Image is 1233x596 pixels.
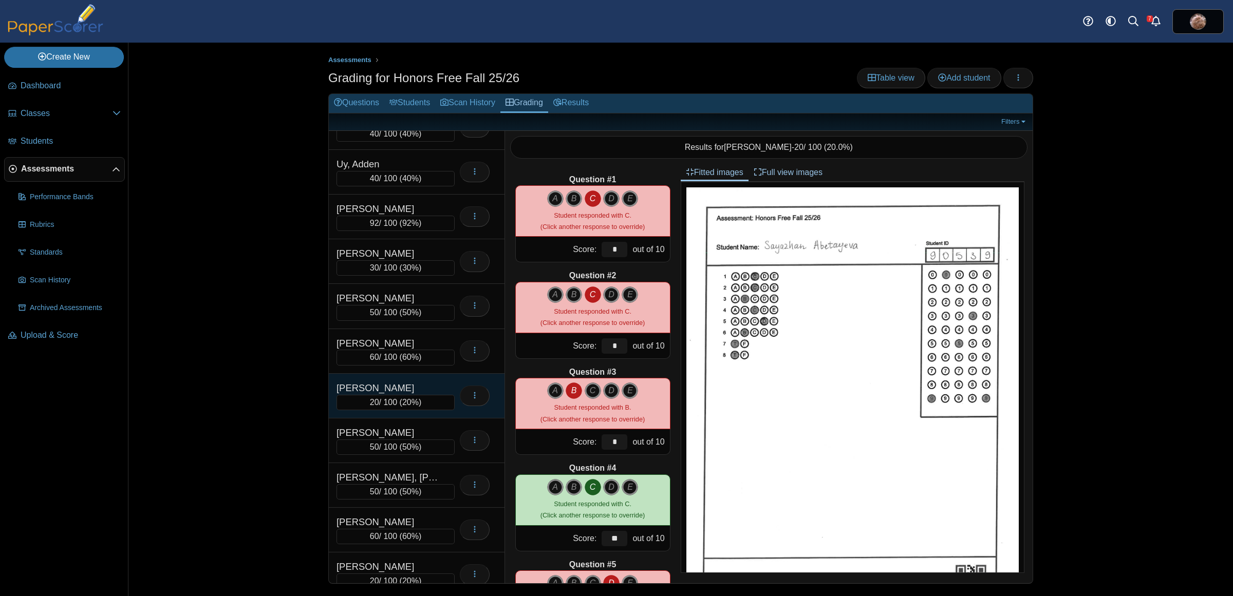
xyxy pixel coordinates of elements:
div: Uy, Adden [337,158,439,171]
div: / 100 ( ) [337,126,455,142]
span: 40 [370,129,379,138]
span: Dashboard [21,80,121,91]
span: Student responded with C. [554,500,631,508]
span: Jean-Paul Whittall [1190,13,1206,30]
span: 50 [370,308,379,317]
a: ps.7gEweUQfp4xW3wTN [1172,9,1224,34]
div: [PERSON_NAME] [337,515,439,529]
a: Dashboard [4,74,125,99]
span: 20 [370,576,379,585]
b: Question #1 [569,174,616,185]
i: B [566,190,582,207]
a: Questions [329,94,384,113]
a: Scan History [14,268,125,293]
span: Scan History [30,275,121,285]
div: [PERSON_NAME] [337,337,439,350]
span: 50% [402,308,419,317]
div: / 100 ( ) [337,484,455,499]
span: Assessments [21,163,112,175]
i: D [603,190,620,207]
a: Alerts [1145,10,1167,33]
a: Classes [4,102,125,126]
small: (Click another response to override) [540,307,645,326]
span: Upload & Score [21,330,121,341]
div: / 100 ( ) [337,171,455,186]
span: Classes [21,108,113,119]
i: A [547,286,564,303]
div: [PERSON_NAME], [PERSON_NAME] [337,471,439,484]
i: C [585,286,601,303]
span: [PERSON_NAME] [724,143,792,151]
span: 60% [402,353,419,361]
span: 40% [402,174,419,183]
i: B [566,479,582,495]
span: Archived Assessments [30,303,121,313]
span: 30 [370,263,379,272]
span: 20% [402,576,419,585]
span: 20.0% [827,143,850,151]
small: (Click another response to override) [540,212,645,230]
a: Students [4,129,125,154]
span: 50% [402,443,419,451]
span: 92% [402,219,419,227]
span: Table view [868,73,914,82]
i: E [622,190,638,207]
a: Grading [500,94,548,113]
div: out of 10 [630,333,669,358]
i: A [547,190,564,207]
a: PaperScorer [4,28,107,37]
i: D [603,382,620,399]
div: out of 10 [630,237,669,262]
span: Student responded with C. [554,307,631,315]
a: Standards [14,240,125,265]
div: / 100 ( ) [337,573,455,589]
span: 60 [370,353,379,361]
i: C [585,190,601,207]
a: Archived Assessments [14,296,125,320]
div: Score: [516,429,600,454]
span: Add student [938,73,990,82]
span: Standards [30,247,121,258]
div: Score: [516,526,600,551]
i: E [622,286,638,303]
a: Assessments [4,157,125,182]
i: B [566,575,582,591]
a: Filters [999,117,1030,127]
span: 40% [402,129,419,138]
span: 40 [370,174,379,183]
span: Students [21,136,121,147]
span: 20 [370,398,379,407]
a: Create New [4,47,124,67]
div: Score: [516,333,600,358]
i: E [622,479,638,495]
div: / 100 ( ) [337,395,455,410]
span: 60% [402,532,419,541]
div: / 100 ( ) [337,350,455,365]
i: A [547,479,564,495]
div: out of 10 [630,526,669,551]
span: 92 [370,219,379,227]
a: Upload & Score [4,323,125,348]
i: C [585,382,601,399]
i: E [622,382,638,399]
i: B [566,286,582,303]
a: Table view [857,68,925,88]
small: (Click another response to override) [540,403,645,422]
a: Full view images [749,164,828,181]
span: 60 [370,532,379,541]
div: / 100 ( ) [337,260,455,276]
b: Question #2 [569,270,616,281]
div: [PERSON_NAME] [337,426,439,439]
span: Assessments [328,56,371,64]
b: Question #5 [569,559,616,570]
span: 20% [402,398,419,407]
img: PaperScorer [4,4,107,35]
span: Rubrics [30,220,121,230]
span: 50 [370,443,379,451]
div: [PERSON_NAME] [337,247,439,260]
i: C [585,575,601,591]
div: Score: [516,237,600,262]
small: (Click another response to override) [540,500,645,519]
div: [PERSON_NAME] [337,292,439,305]
i: D [603,286,620,303]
